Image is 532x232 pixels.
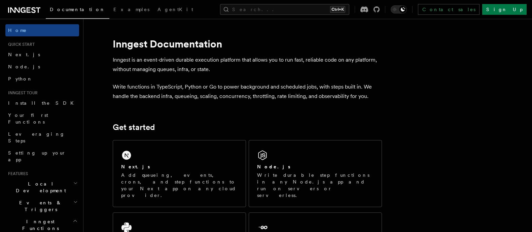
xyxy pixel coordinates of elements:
span: Python [8,76,33,81]
a: AgentKit [153,2,197,18]
p: Write durable step functions in any Node.js app and run on servers or serverless. [257,172,374,199]
span: Local Development [5,180,73,194]
a: Get started [113,123,155,132]
span: Examples [113,7,149,12]
span: AgentKit [157,7,193,12]
a: Next.jsAdd queueing, events, crons, and step functions to your Next app on any cloud provider. [113,140,246,207]
button: Events & Triggers [5,197,79,216]
button: Toggle dark mode [391,5,407,13]
a: Sign Up [482,4,527,15]
span: Inngest Functions [5,218,73,232]
span: Your first Functions [8,112,48,125]
a: Contact sales [418,4,480,15]
span: Documentation [50,7,105,12]
p: Add queueing, events, crons, and step functions to your Next app on any cloud provider. [121,172,238,199]
h1: Inngest Documentation [113,38,382,50]
a: Home [5,24,79,36]
a: Node.js [5,61,79,73]
span: Node.js [8,64,40,69]
span: Next.js [8,52,40,57]
h2: Next.js [121,163,150,170]
button: Search...Ctrl+K [220,4,349,15]
kbd: Ctrl+K [330,6,345,13]
span: Events & Triggers [5,199,73,213]
p: Inngest is an event-driven durable execution platform that allows you to run fast, reliable code ... [113,55,382,74]
span: Quick start [5,42,35,47]
a: Install the SDK [5,97,79,109]
a: Python [5,73,79,85]
span: Leveraging Steps [8,131,65,143]
span: Inngest tour [5,90,38,96]
span: Home [8,27,27,34]
a: Documentation [46,2,109,19]
span: Setting up your app [8,150,66,162]
a: Setting up your app [5,147,79,166]
span: Features [5,171,28,176]
a: Examples [109,2,153,18]
a: Leveraging Steps [5,128,79,147]
a: Next.js [5,48,79,61]
h2: Node.js [257,163,290,170]
a: Node.jsWrite durable step functions in any Node.js app and run on servers or serverless. [249,140,382,207]
a: Your first Functions [5,109,79,128]
span: Install the SDK [8,100,78,106]
button: Local Development [5,178,79,197]
p: Write functions in TypeScript, Python or Go to power background and scheduled jobs, with steps bu... [113,82,382,101]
